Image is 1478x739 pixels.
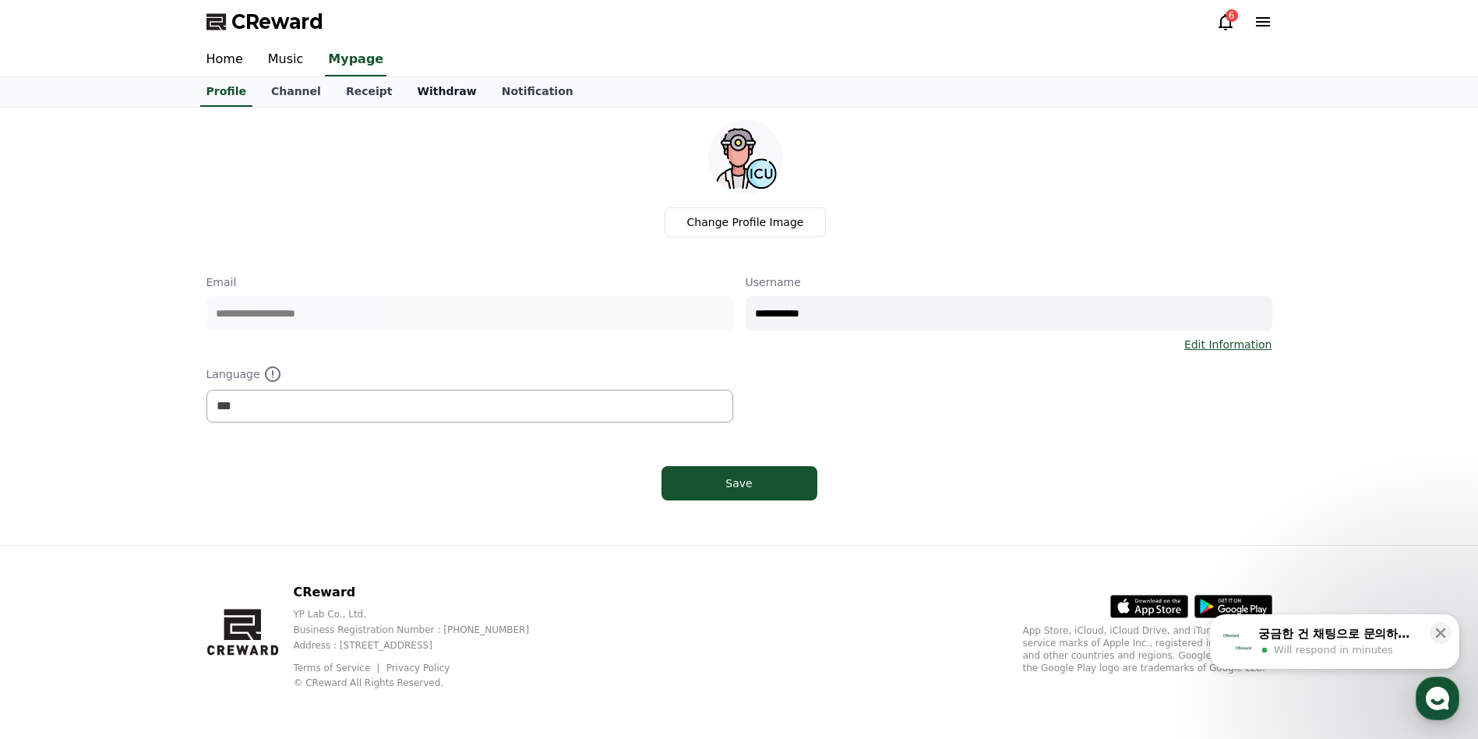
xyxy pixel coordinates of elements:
[293,663,382,674] a: Terms of Service
[293,677,554,689] p: © CReward All Rights Reserved.
[665,207,827,237] label: Change Profile Image
[129,518,175,531] span: Messages
[404,77,489,107] a: Withdraw
[40,518,67,530] span: Home
[293,624,554,636] p: Business Registration Number : [PHONE_NUMBER]
[206,9,323,34] a: CReward
[661,466,817,500] button: Save
[231,518,269,530] span: Settings
[489,77,586,107] a: Notification
[386,663,450,674] a: Privacy Policy
[293,608,554,621] p: YP Lab Co., Ltd.
[293,583,554,602] p: CReward
[333,77,405,107] a: Receipt
[256,44,316,76] a: Music
[746,274,1272,290] p: Username
[194,44,256,76] a: Home
[1226,9,1238,22] div: 6
[200,77,252,107] a: Profile
[5,494,103,533] a: Home
[259,77,333,107] a: Channel
[1184,337,1272,352] a: Edit Information
[293,639,554,652] p: Address : [STREET_ADDRESS]
[206,274,733,290] p: Email
[103,494,201,533] a: Messages
[206,365,733,384] p: Language
[325,44,386,76] a: Mypage
[708,120,783,195] img: profile_image
[231,9,323,34] span: CReward
[1023,624,1272,674] p: App Store, iCloud, iCloud Drive, and iTunes Store are service marks of Apple Inc., registered in ...
[201,494,299,533] a: Settings
[1216,12,1235,31] a: 6
[693,476,786,491] div: Save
